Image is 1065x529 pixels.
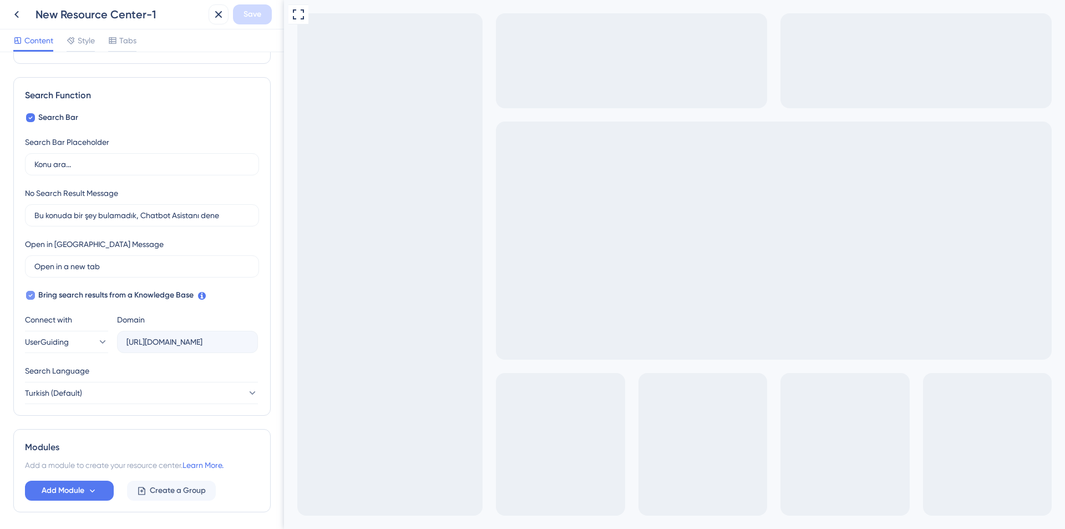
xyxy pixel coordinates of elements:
div: Search Bar Placeholder [25,135,109,149]
div: Domain [117,313,145,326]
input: Konu ara... [22,51,158,60]
span: Add Module [42,484,84,497]
div: Search Function [25,89,259,102]
button: UserGuiding [25,331,108,353]
button: Turkish (Default) [25,382,258,404]
span: Add a module to create your resource center. [25,461,182,470]
span: Save [244,8,261,21]
span: Bring search results from a Knowledge Base [38,289,194,302]
button: Save [233,4,272,24]
input: company.help.userguiding.com [126,336,248,348]
button: Add Module [25,481,114,501]
span: Style [78,34,95,47]
div: No Search Result Message [25,187,118,200]
div: Open in [GEOGRAPHIC_DATA] Message [25,238,164,251]
input: Open in a new tab [34,260,250,273]
input: Bu konuda bir şey bulamadık, Chatbot Asistanı dene [34,209,250,221]
span: Turkish (Default) [25,386,82,400]
input: Konu ara... [34,158,250,170]
span: Search Bar [38,111,78,124]
span: Content [24,34,53,47]
span: Create a Group [150,484,206,497]
div: New Resource Center-1 [35,7,204,22]
div: Connect with [25,313,108,326]
span: UserGuiding [25,335,69,349]
div: Modules [25,441,259,454]
a: Learn More. [182,461,224,470]
button: Create a Group [127,481,216,501]
span: Search Language [25,364,89,377]
span: Tabs [119,34,136,47]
